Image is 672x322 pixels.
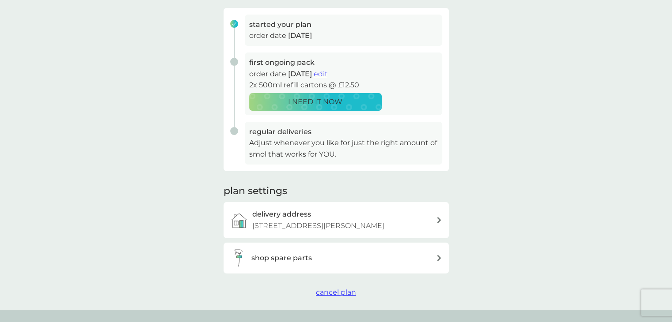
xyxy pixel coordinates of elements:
p: [STREET_ADDRESS][PERSON_NAME] [252,220,384,232]
p: Adjust whenever you like for just the right amount of smol that works for YOU. [249,137,438,160]
p: order date [249,68,438,80]
h3: first ongoing pack [249,57,438,68]
button: edit [314,68,327,80]
p: 2x 500ml refill cartons @ £12.50 [249,79,438,91]
h3: shop spare parts [251,252,312,264]
span: edit [314,70,327,78]
button: I NEED IT NOW [249,93,382,111]
h3: delivery address [252,209,311,220]
span: [DATE] [288,31,312,40]
a: delivery address[STREET_ADDRESS][PERSON_NAME] [224,202,449,238]
button: shop spare parts [224,243,449,273]
h3: started your plan [249,19,438,30]
span: [DATE] [288,70,312,78]
p: order date [249,30,438,41]
h3: regular deliveries [249,126,438,138]
span: cancel plan [316,288,356,296]
p: I NEED IT NOW [288,96,342,108]
button: cancel plan [316,287,356,298]
h2: plan settings [224,184,287,198]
